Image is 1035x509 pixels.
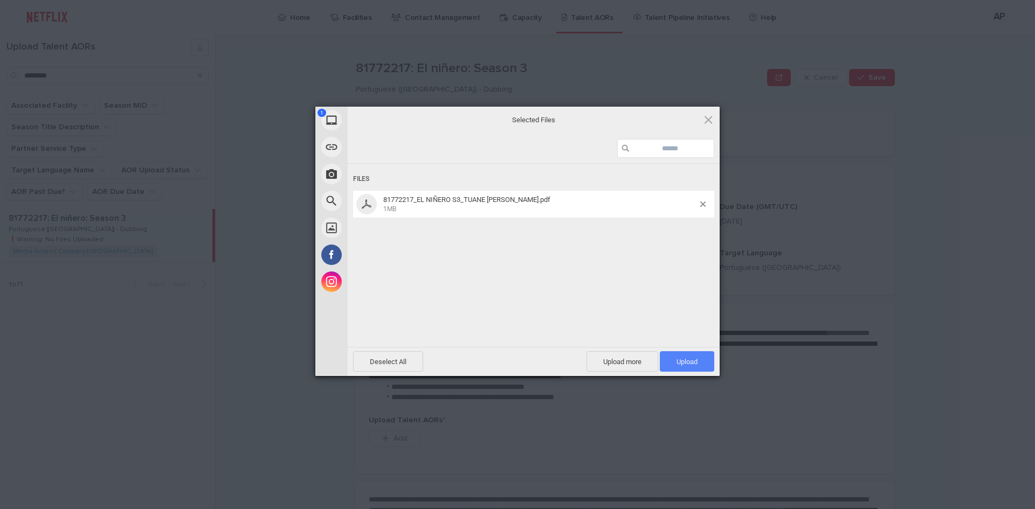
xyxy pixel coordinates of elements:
[383,205,396,213] span: 1MB
[677,358,698,366] span: Upload
[315,187,445,214] div: Web Search
[380,196,700,213] span: 81772217_EL NIÑERO S3_TUANE SOUZA.pdf
[586,351,658,372] span: Upload more
[315,161,445,187] div: Take Photo
[353,351,423,372] span: Deselect All
[353,169,714,189] div: Files
[660,351,714,372] span: Upload
[426,115,641,124] span: Selected Files
[315,107,445,134] div: My Device
[318,109,326,117] span: 1
[315,268,445,295] div: Instagram
[383,196,550,204] span: 81772217_EL NIÑERO S3_TUANE [PERSON_NAME].pdf
[702,114,714,125] span: Click here or hit ESC to close picker
[315,134,445,161] div: Link (URL)
[315,214,445,241] div: Unsplash
[315,241,445,268] div: Facebook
